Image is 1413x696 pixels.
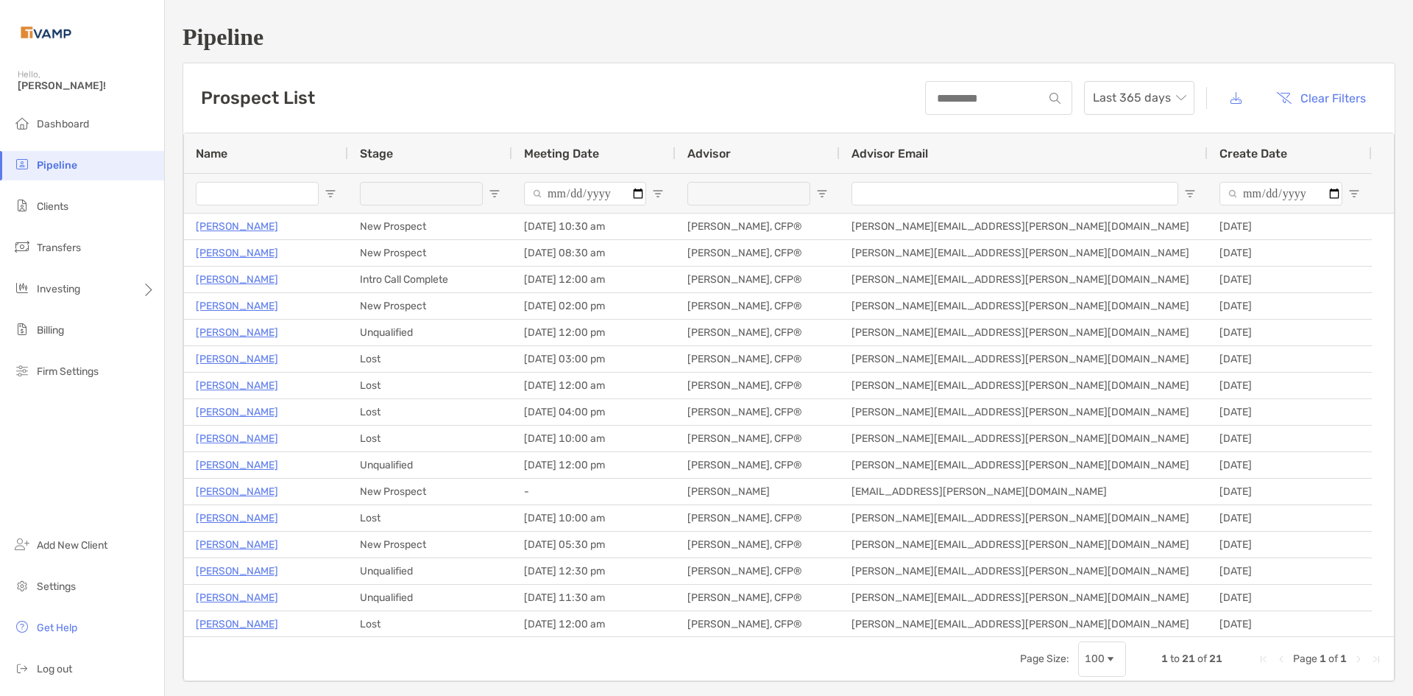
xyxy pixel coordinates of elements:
[676,346,840,372] div: [PERSON_NAME], CFP®
[489,188,500,200] button: Open Filter Menu
[37,622,77,634] span: Get Help
[512,240,676,266] div: [DATE] 08:30 am
[840,505,1208,531] div: [PERSON_NAME][EMAIL_ADDRESS][PERSON_NAME][DOMAIN_NAME]
[1020,653,1069,665] div: Page Size:
[196,376,278,395] p: [PERSON_NAME]
[1208,452,1372,478] div: [DATE]
[524,182,646,205] input: Meeting Date Filter Input
[512,558,676,584] div: [DATE] 12:30 pm
[348,267,512,292] div: Intro Call Complete
[676,558,840,584] div: [PERSON_NAME], CFP®
[13,618,31,636] img: get-help icon
[1258,653,1269,665] div: First Page
[348,611,512,637] div: Lost
[512,320,676,345] div: [DATE] 12:00 pm
[196,244,278,262] p: [PERSON_NAME]
[1208,346,1372,372] div: [DATE]
[196,429,278,448] a: [PERSON_NAME]
[196,297,278,315] a: [PERSON_NAME]
[512,505,676,531] div: [DATE] 10:00 am
[512,479,676,505] div: -
[676,267,840,292] div: [PERSON_NAME], CFP®
[1208,399,1372,425] div: [DATE]
[512,267,676,292] div: [DATE] 12:00 am
[1208,532,1372,558] div: [DATE]
[196,147,227,161] span: Name
[676,399,840,425] div: [PERSON_NAME], CFP®
[1208,505,1372,531] div: [DATE]
[360,147,393,161] span: Stage
[196,456,278,474] p: [PERSON_NAME]
[37,159,77,172] span: Pipeline
[851,147,928,161] span: Advisor Email
[676,426,840,451] div: [PERSON_NAME], CFP®
[13,320,31,338] img: billing icon
[196,217,278,236] a: [PERSON_NAME]
[37,539,107,552] span: Add New Client
[196,535,278,554] p: [PERSON_NAME]
[840,293,1208,319] div: [PERSON_NAME][EMAIL_ADDRESS][PERSON_NAME][DOMAIN_NAME]
[1348,188,1360,200] button: Open Filter Menu
[183,24,1395,51] h1: Pipeline
[512,532,676,558] div: [DATE] 05:30 pm
[512,293,676,319] div: [DATE] 02:00 pm
[1275,653,1287,665] div: Previous Page
[13,155,31,173] img: pipeline icon
[348,373,512,398] div: Lost
[512,452,676,478] div: [DATE] 12:00 pm
[840,585,1208,611] div: [PERSON_NAME][EMAIL_ADDRESS][PERSON_NAME][DOMAIN_NAME]
[1328,653,1338,665] span: of
[840,240,1208,266] div: [PERSON_NAME][EMAIL_ADDRESS][PERSON_NAME][DOMAIN_NAME]
[1208,214,1372,239] div: [DATE]
[512,426,676,451] div: [DATE] 10:00 am
[840,611,1208,637] div: [PERSON_NAME][EMAIL_ADDRESS][PERSON_NAME][DOMAIN_NAME]
[196,482,278,501] a: [PERSON_NAME]
[1161,653,1168,665] span: 1
[348,240,512,266] div: New Prospect
[18,80,155,92] span: [PERSON_NAME]!
[196,588,278,607] a: [PERSON_NAME]
[37,663,72,675] span: Log out
[348,346,512,372] div: Lost
[1208,558,1372,584] div: [DATE]
[840,346,1208,372] div: [PERSON_NAME][EMAIL_ADDRESS][PERSON_NAME][DOMAIN_NAME]
[13,659,31,677] img: logout icon
[840,320,1208,345] div: [PERSON_NAME][EMAIL_ADDRESS][PERSON_NAME][DOMAIN_NAME]
[676,452,840,478] div: [PERSON_NAME], CFP®
[840,558,1208,584] div: [PERSON_NAME][EMAIL_ADDRESS][PERSON_NAME][DOMAIN_NAME]
[196,615,278,633] p: [PERSON_NAME]
[1219,147,1287,161] span: Create Date
[816,188,828,200] button: Open Filter Menu
[196,182,319,205] input: Name Filter Input
[512,346,676,372] div: [DATE] 03:00 pm
[201,88,315,108] h3: Prospect List
[1093,82,1186,114] span: Last 365 days
[1219,182,1342,205] input: Create Date Filter Input
[37,580,76,593] span: Settings
[348,532,512,558] div: New Prospect
[196,323,278,342] a: [PERSON_NAME]
[196,403,278,421] p: [PERSON_NAME]
[348,452,512,478] div: Unqualified
[1208,373,1372,398] div: [DATE]
[348,426,512,451] div: Lost
[348,293,512,319] div: New Prospect
[1197,653,1207,665] span: of
[13,279,31,297] img: investing icon
[512,399,676,425] div: [DATE] 04:00 pm
[348,505,512,531] div: Lost
[1184,188,1196,200] button: Open Filter Menu
[1293,653,1317,665] span: Page
[348,214,512,239] div: New Prospect
[676,611,840,637] div: [PERSON_NAME], CFP®
[37,283,80,295] span: Investing
[676,505,840,531] div: [PERSON_NAME], CFP®
[676,214,840,239] div: [PERSON_NAME], CFP®
[1208,267,1372,292] div: [DATE]
[1208,240,1372,266] div: [DATE]
[676,373,840,398] div: [PERSON_NAME], CFP®
[676,532,840,558] div: [PERSON_NAME], CFP®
